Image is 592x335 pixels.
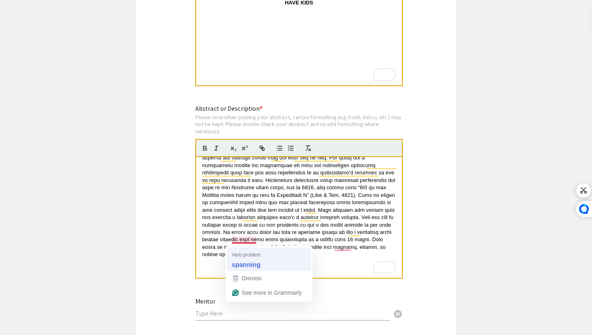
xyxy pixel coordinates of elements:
mat-label: Abstract or Description [195,104,263,113]
span: cancel [393,309,403,319]
button: Clear [390,306,406,322]
input: Type Here [195,309,390,318]
div: To enrich screen reader interactions, please activate Accessibility in Grammarly extension settings [196,157,402,278]
span: Loremips dolor sit a consectetu adipis el s doeiu temp inc utlabor etdolor ma aliq enimadmi ve qu... [202,118,397,257]
mat-label: Mentor [195,297,215,306]
div: Please note when pasting your abstract, certain formatting (e.g. bold, italics, etc.) may not be ... [195,114,403,135]
iframe: Chat [6,299,34,329]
